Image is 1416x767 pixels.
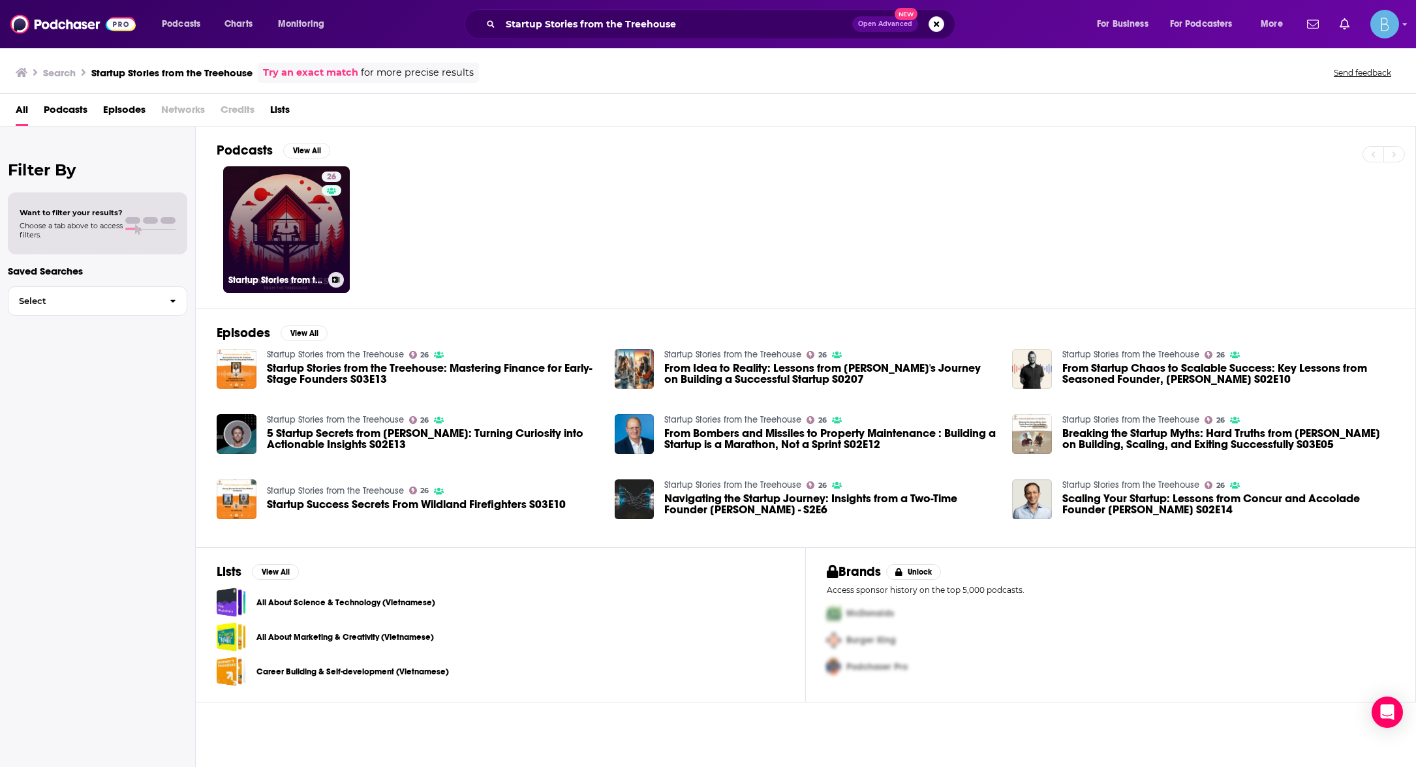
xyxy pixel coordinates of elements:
a: 26 [807,351,827,359]
h2: Brands [827,564,881,580]
a: 26 [409,487,429,494]
a: 26 [1205,351,1225,359]
span: Podchaser Pro [846,661,908,672]
img: From Startup Chaos to Scalable Success: Key Lessons from Seasoned Founder, Tom Conlon S02E10 [1012,349,1052,389]
span: 5 Startup Secrets from [PERSON_NAME]: Turning Curiosity into Actionable Insights S02E13 [267,428,599,450]
img: Second Pro Logo [822,627,846,654]
span: For Podcasters [1170,15,1233,33]
button: open menu [1162,14,1252,35]
a: Startup Stories from the Treehouse [1062,479,1199,490]
button: Show profile menu [1370,10,1399,38]
span: Select [8,297,159,305]
span: Charts [224,15,253,33]
a: Startup Stories from the Treehouse [267,485,404,496]
span: More [1261,15,1283,33]
a: Charts [216,14,260,35]
span: Networks [161,99,205,126]
span: 26 [420,352,429,358]
img: From Idea to Reality: Lessons from Kommu's Journey on Building a Successful Startup S0207 [615,349,654,389]
span: 26 [1216,483,1225,489]
a: Startup Success Secrets From Wildland Firefighters S03E10 [267,499,566,510]
a: From Idea to Reality: Lessons from Kommu's Journey on Building a Successful Startup S0207 [664,363,996,385]
span: 26 [1216,417,1225,423]
span: Open Advanced [858,21,912,27]
h2: Podcasts [217,142,273,158]
span: 26 [420,417,429,423]
a: Startup Stories from the Treehouse [664,414,801,425]
a: All About Marketing & Creativity (Vietnamese) [256,630,434,644]
p: Saved Searches [8,265,187,277]
h2: Filter By [8,160,187,179]
span: Burger King [846,635,896,646]
a: PodcastsView All [217,142,330,158]
a: 26Startup Stories from the Treehouse [223,166,350,293]
h3: Startup Stories from the Treehouse [228,275,323,286]
button: open menu [1252,14,1299,35]
img: Navigating the Startup Journey: Insights from a Two-Time Founder Michael Zuercher - S2E6 [615,479,654,519]
button: Select [8,286,187,316]
a: 5 Startup Secrets from Blas Moros: Turning Curiosity into Actionable Insights S02E13 [217,414,256,454]
a: Startup Stories from the Treehouse [1062,414,1199,425]
button: View All [283,143,330,158]
a: From Startup Chaos to Scalable Success: Key Lessons from Seasoned Founder, Tom Conlon S02E10 [1062,363,1394,385]
span: 26 [1216,352,1225,358]
img: From Bombers and Missiles to Property Maintenance : Building a Startup is a Marathon, Not a Sprin... [615,414,654,454]
span: 26 [327,171,336,184]
a: 26 [322,172,341,182]
img: Breaking the Startup Myths: Hard Truths from Kyle York on Building, Scaling, and Exiting Successf... [1012,414,1052,454]
a: Startup Stories from the Treehouse [1062,349,1199,360]
a: All About Science & Technology (Vietnamese) [256,595,435,610]
span: Navigating the Startup Journey: Insights from a Two-Time Founder [PERSON_NAME] - S2E6 [664,493,996,515]
span: Logged in as BLASTmedia [1370,10,1399,38]
a: Startup Stories from the Treehouse [267,414,404,425]
span: Podcasts [162,15,200,33]
button: View All [252,564,299,580]
a: 26 [409,351,429,359]
p: Access sponsor history on the top 5,000 podcasts. [827,585,1394,595]
a: EpisodesView All [217,325,328,341]
a: Startup Stories from the Treehouse [267,349,404,360]
button: open menu [153,14,217,35]
button: Send feedback [1330,67,1395,78]
div: Open Intercom Messenger [1372,697,1403,728]
span: Startup Stories from the Treehouse: Mastering Finance for Early-Stage Founders S03E13 [267,363,599,385]
button: Open AdvancedNew [852,16,918,32]
a: Startup Stories from the Treehouse [664,349,801,360]
h2: Episodes [217,325,270,341]
span: All [16,99,28,126]
span: Monitoring [278,15,324,33]
a: Podcasts [44,99,87,126]
span: Career Building & Self-development (Vietnamese) [217,657,246,686]
h3: Search [43,67,76,79]
span: Want to filter your results? [20,208,123,217]
a: Show notifications dropdown [1302,13,1324,35]
a: Breaking the Startup Myths: Hard Truths from Kyle York on Building, Scaling, and Exiting Successf... [1062,428,1394,450]
img: User Profile [1370,10,1399,38]
img: Podchaser - Follow, Share and Rate Podcasts [10,12,136,37]
span: From Bombers and Missiles to Property Maintenance : Building a Startup is a Marathon, Not a Sprin... [664,428,996,450]
a: Startup Stories from the Treehouse [664,479,801,490]
a: 26 [1205,481,1225,489]
a: 5 Startup Secrets from Blas Moros: Turning Curiosity into Actionable Insights S02E13 [267,428,599,450]
img: Startup Success Secrets From Wildland Firefighters S03E10 [217,479,256,519]
span: Breaking the Startup Myths: Hard Truths from [PERSON_NAME] on Building, Scaling, and Exiting Succ... [1062,428,1394,450]
button: Unlock [886,564,942,580]
a: All About Science & Technology (Vietnamese) [217,588,246,617]
img: Scaling Your Startup: Lessons from Concur and Accolade Founder Raj Singh S02E14 [1012,479,1052,519]
a: Career Building & Self-development (Vietnamese) [256,665,449,679]
a: 26 [807,481,827,489]
img: Startup Stories from the Treehouse: Mastering Finance for Early-Stage Founders S03E13 [217,349,256,389]
a: Lists [270,99,290,126]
